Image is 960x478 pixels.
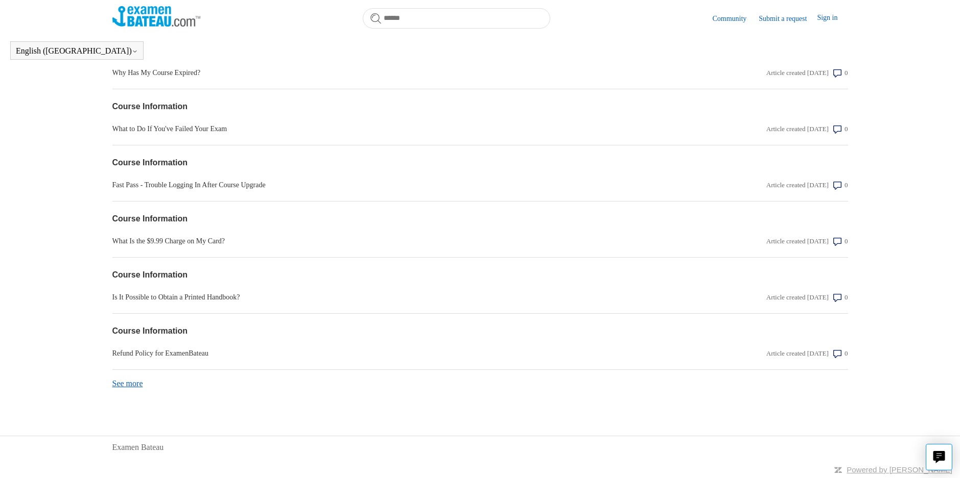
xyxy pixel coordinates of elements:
img: Examen Bateau Help Center home page [112,6,201,27]
a: See more [112,379,143,388]
a: Is It Possible to Obtain a Printed Handbook? [112,292,627,303]
div: Article created [DATE] [766,348,829,359]
a: Community [712,13,757,24]
a: What Is the $9.99 Charge on My Card? [112,236,627,246]
div: Article created [DATE] [766,124,829,134]
a: Refund Policy for ExamenBateau [112,348,627,359]
a: Course Information [112,325,627,337]
div: Article created [DATE] [766,180,829,190]
a: Course Information [112,269,627,281]
a: Course Information [112,157,627,169]
div: Article created [DATE] [766,68,829,78]
a: Why Has My Course Expired? [112,67,627,78]
a: Submit a request [759,13,817,24]
input: Search [363,8,550,29]
div: Article created [DATE] [766,292,829,303]
a: Course Information [112,100,627,113]
button: Live chat [926,444,952,470]
a: Sign in [817,12,848,24]
a: Examen Bateau [112,441,164,454]
a: Powered by [PERSON_NAME] [847,465,952,474]
button: English ([GEOGRAPHIC_DATA]) [16,46,138,56]
a: Course Information [112,213,627,225]
a: Fast Pass - Trouble Logging In After Course Upgrade [112,180,627,190]
div: Article created [DATE] [766,236,829,246]
a: What to Do If You've Failed Your Exam [112,123,627,134]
